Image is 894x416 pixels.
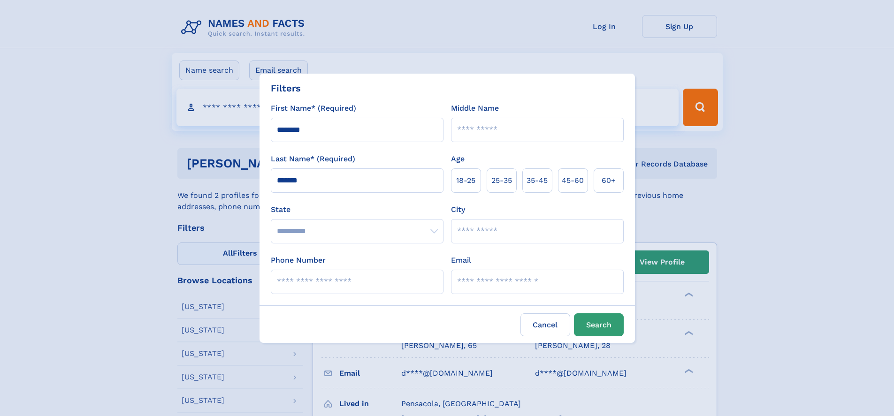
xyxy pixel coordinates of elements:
[271,103,356,114] label: First Name* (Required)
[271,81,301,95] div: Filters
[527,175,548,186] span: 35‑45
[602,175,616,186] span: 60+
[520,313,570,336] label: Cancel
[271,255,326,266] label: Phone Number
[451,255,471,266] label: Email
[562,175,584,186] span: 45‑60
[271,153,355,165] label: Last Name* (Required)
[451,204,465,215] label: City
[451,153,465,165] label: Age
[574,313,624,336] button: Search
[271,204,443,215] label: State
[491,175,512,186] span: 25‑35
[456,175,475,186] span: 18‑25
[451,103,499,114] label: Middle Name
